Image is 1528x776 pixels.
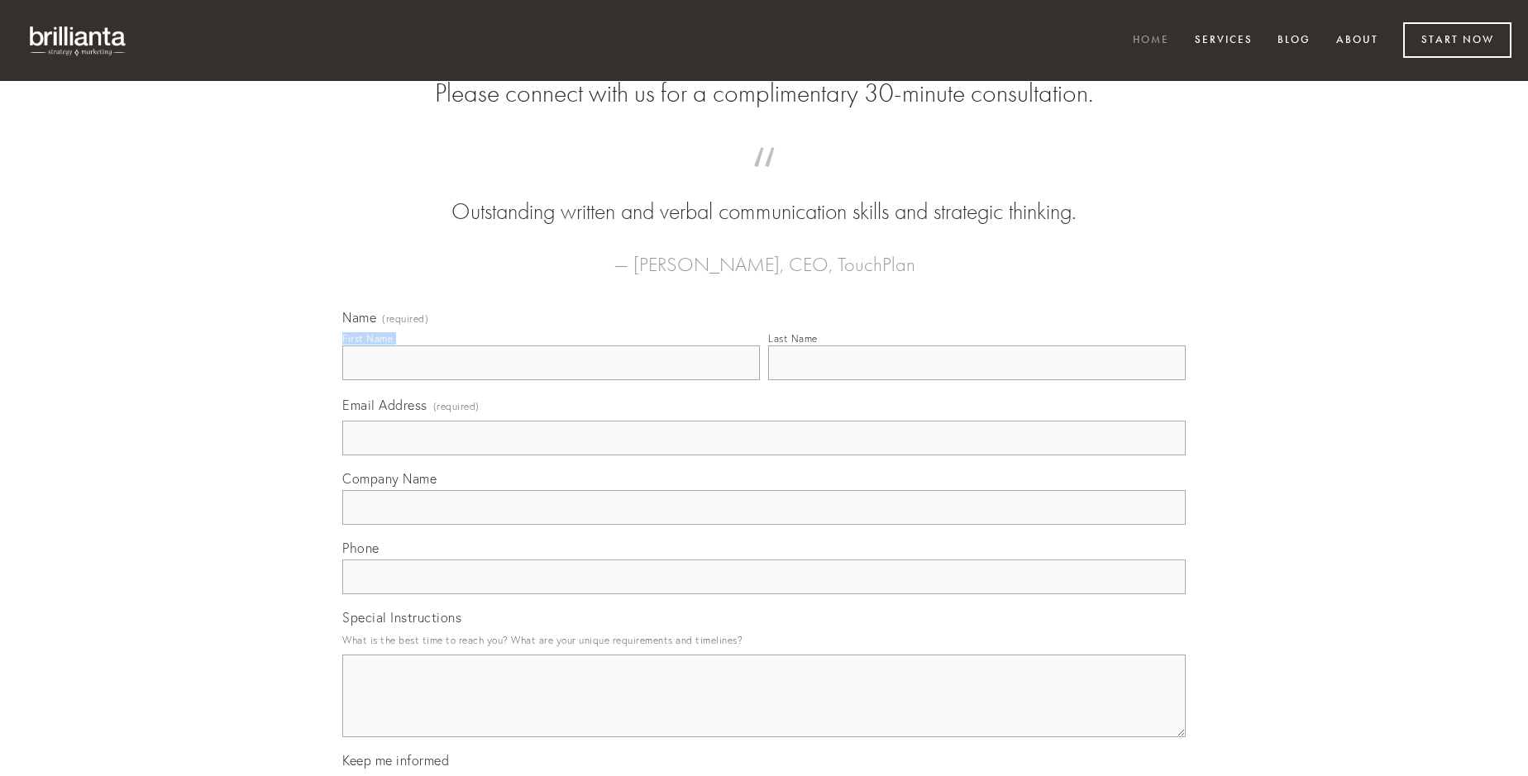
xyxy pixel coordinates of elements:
[342,752,449,769] span: Keep me informed
[1122,27,1180,55] a: Home
[768,332,818,345] div: Last Name
[342,470,437,487] span: Company Name
[342,609,461,626] span: Special Instructions
[1184,27,1263,55] a: Services
[342,397,427,413] span: Email Address
[342,332,393,345] div: First Name
[433,395,480,417] span: (required)
[1325,27,1389,55] a: About
[1267,27,1321,55] a: Blog
[369,164,1159,196] span: “
[342,78,1186,109] h2: Please connect with us for a complimentary 30-minute consultation.
[1403,22,1511,58] a: Start Now
[342,309,376,326] span: Name
[17,17,141,64] img: brillianta - research, strategy, marketing
[369,164,1159,228] blockquote: Outstanding written and verbal communication skills and strategic thinking.
[342,629,1186,651] p: What is the best time to reach you? What are your unique requirements and timelines?
[342,540,380,556] span: Phone
[369,228,1159,281] figcaption: — [PERSON_NAME], CEO, TouchPlan
[382,314,428,324] span: (required)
